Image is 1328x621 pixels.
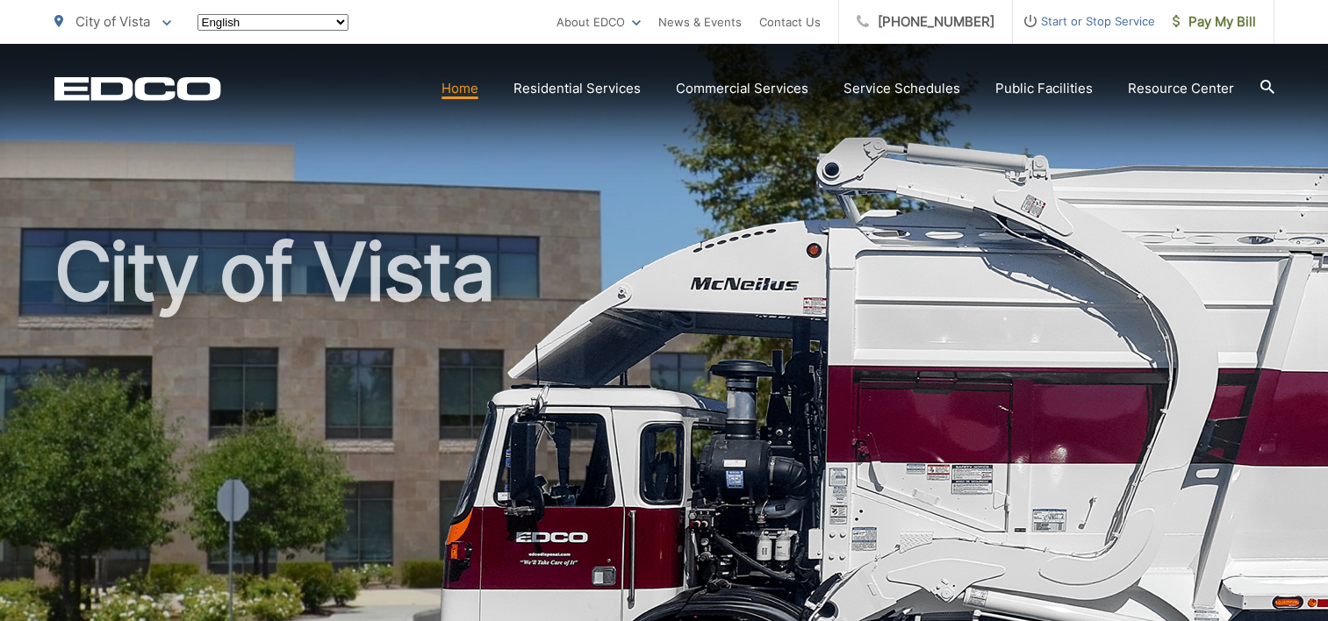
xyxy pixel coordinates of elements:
a: Residential Services [513,78,641,99]
span: Pay My Bill [1173,11,1256,32]
a: News & Events [658,11,742,32]
a: Commercial Services [676,78,808,99]
span: City of Vista [75,13,150,30]
a: EDCD logo. Return to the homepage. [54,76,221,101]
select: Select a language [197,14,348,31]
a: Service Schedules [843,78,960,99]
a: Contact Us [759,11,821,32]
a: About EDCO [556,11,641,32]
a: Home [441,78,478,99]
a: Public Facilities [995,78,1093,99]
a: Resource Center [1128,78,1234,99]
